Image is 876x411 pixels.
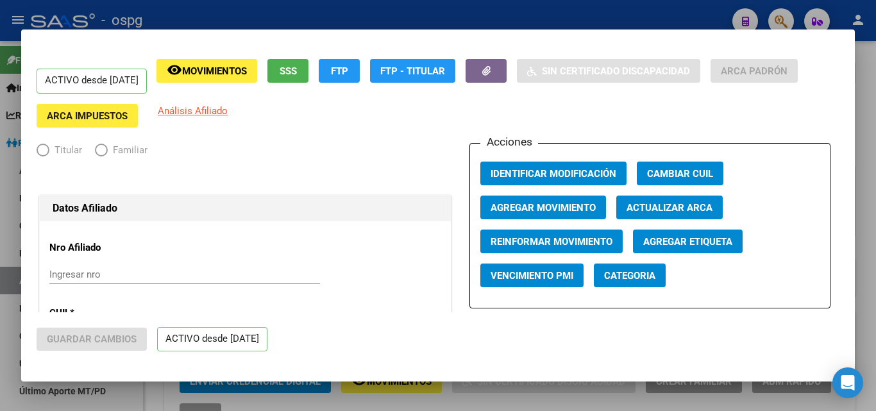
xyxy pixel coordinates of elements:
button: Categoria [594,264,666,287]
button: SSS [267,59,308,83]
button: Agregar Etiqueta [633,230,743,253]
h1: Datos Afiliado [53,201,438,216]
button: FTP [319,59,360,83]
button: Sin Certificado Discapacidad [517,59,700,83]
button: Actualizar ARCA [616,196,723,219]
span: Guardar Cambios [47,333,137,345]
button: Guardar Cambios [37,328,147,351]
span: Actualizar ARCA [627,202,712,214]
p: ACTIVO desde [DATE] [157,327,267,352]
button: Movimientos [156,59,257,83]
button: Reinformar Movimiento [480,230,623,253]
span: Agregar Movimiento [491,202,596,214]
span: Sin Certificado Discapacidad [542,65,690,77]
p: ACTIVO desde [DATE] [37,69,147,94]
button: Cambiar CUIL [637,162,723,185]
button: Identificar Modificación [480,162,627,185]
mat-radio-group: Elija una opción [37,147,160,158]
span: Análisis Afiliado [158,105,228,117]
span: Familiar [108,143,147,158]
span: Identificar Modificación [491,168,616,180]
button: Vencimiento PMI [480,264,584,287]
span: Reinformar Movimiento [491,236,612,247]
span: SSS [280,65,297,77]
h3: Acciones [480,133,538,150]
span: Categoria [604,270,655,281]
span: Titular [49,143,82,158]
span: ARCA Padrón [721,65,788,77]
span: ARCA Impuestos [47,110,128,122]
button: ARCA Padrón [711,59,798,83]
span: Vencimiento PMI [491,270,573,281]
span: Cambiar CUIL [647,168,713,180]
span: FTP [331,65,348,77]
div: Open Intercom Messenger [832,367,863,398]
p: Nro Afiliado [49,240,167,255]
span: Agregar Etiqueta [643,236,732,247]
span: Movimientos [182,65,247,77]
button: FTP - Titular [370,59,455,83]
mat-icon: remove_red_eye [167,62,182,78]
span: FTP - Titular [380,65,445,77]
button: Agregar Movimiento [480,196,606,219]
button: ARCA Impuestos [37,104,138,128]
p: CUIL [49,306,167,321]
